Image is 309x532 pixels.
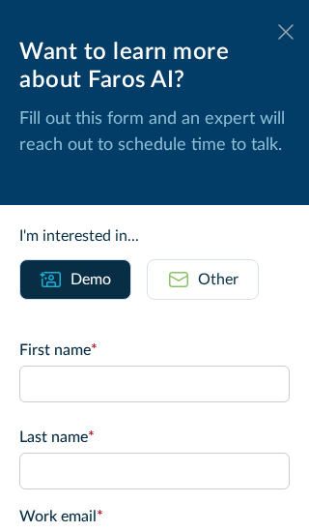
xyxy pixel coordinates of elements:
[19,39,290,95] div: Want to learn more about Faros AI?
[19,426,290,449] label: Last name
[70,268,111,291] div: Demo
[19,224,290,248] div: I'm interested in...
[19,505,290,528] label: Work email
[19,106,290,159] p: Fill out this form and an expert will reach out to schedule time to talk.
[19,339,290,362] label: First name
[198,268,239,291] div: Other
